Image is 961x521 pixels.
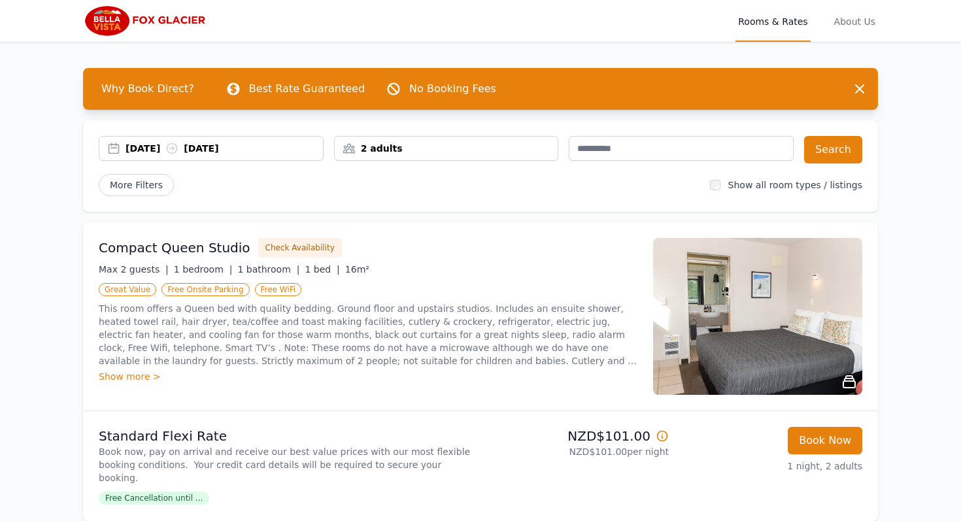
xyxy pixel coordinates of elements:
span: Why Book Direct? [91,76,205,102]
p: NZD$101.00 per night [486,445,669,458]
div: Show more > [99,370,637,383]
img: Bella Vista Fox Glacier [83,5,209,37]
button: Check Availability [258,238,342,258]
span: 1 bathroom | [237,264,299,275]
span: Max 2 guests | [99,264,169,275]
span: Free Cancellation until ... [99,492,209,505]
div: 2 adults [335,142,558,155]
p: NZD$101.00 [486,427,669,445]
label: Show all room types / listings [728,180,862,190]
p: This room offers a Queen bed with quality bedding. Ground floor and upstairs studios. Includes an... [99,302,637,367]
p: 1 night, 2 adults [679,460,862,473]
span: Great Value [99,283,156,296]
span: 16m² [345,264,369,275]
p: Book now, pay on arrival and receive our best value prices with our most flexible booking conditi... [99,445,475,484]
button: Book Now [788,427,862,454]
p: Best Rate Guaranteed [249,81,365,97]
p: Standard Flexi Rate [99,427,475,445]
h3: Compact Queen Studio [99,239,250,257]
span: 1 bedroom | [174,264,233,275]
span: More Filters [99,174,174,196]
span: Free Onsite Parking [161,283,249,296]
p: No Booking Fees [409,81,496,97]
span: Free WiFi [255,283,302,296]
span: 1 bed | [305,264,339,275]
div: [DATE] [DATE] [126,142,323,155]
button: Search [804,136,862,163]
